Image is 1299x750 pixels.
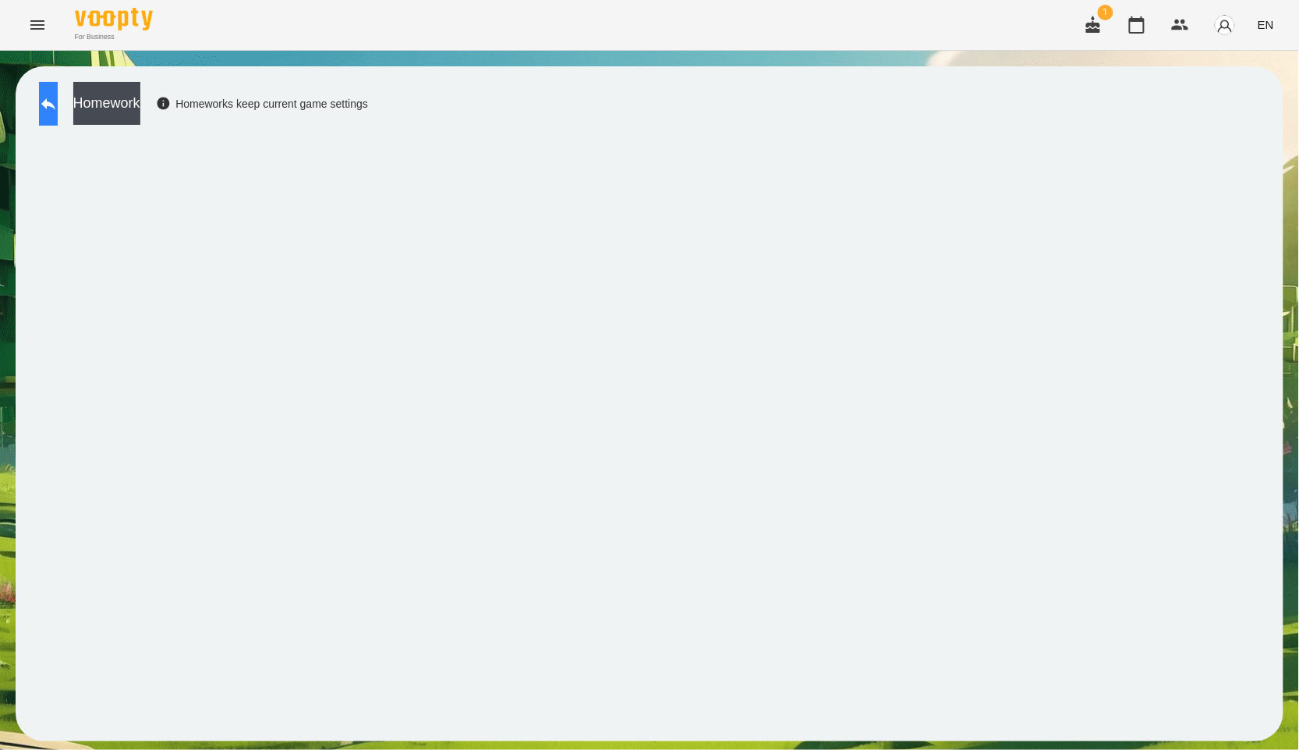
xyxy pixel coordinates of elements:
[1251,10,1280,39] button: EN
[73,82,140,125] button: Homework
[1098,5,1113,20] span: 1
[156,96,368,112] div: Homeworks keep current game settings
[75,32,153,42] span: For Business
[19,6,56,44] button: Menu
[1214,14,1236,36] img: avatar_s.png
[75,8,153,30] img: Voopty Logo
[1258,16,1274,33] span: EN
